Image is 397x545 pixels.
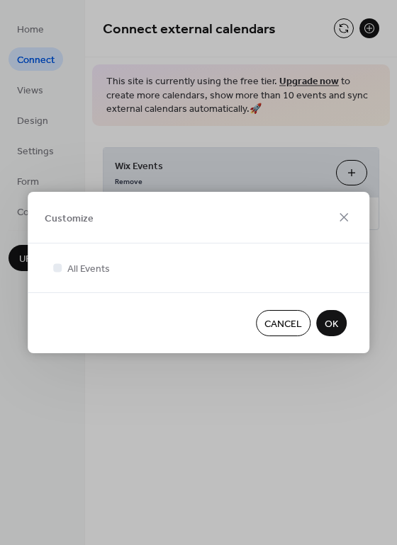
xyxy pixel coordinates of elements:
[67,262,110,277] span: All Events
[45,211,94,226] span: Customize
[256,310,311,336] button: Cancel
[316,310,347,336] button: OK
[325,317,338,332] span: OK
[264,317,302,332] span: Cancel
